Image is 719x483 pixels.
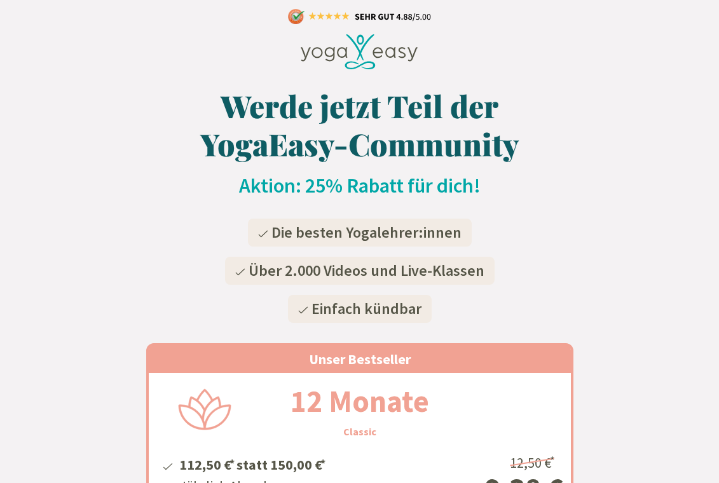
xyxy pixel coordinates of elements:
span: Unser Bestseller [309,350,411,368]
span: Die besten Yogalehrer:innen [271,222,462,242]
h2: 12 Monate [260,378,460,424]
li: 112,50 € statt 150,00 € [177,452,327,475]
span: Einfach kündbar [312,299,421,318]
span: 12,50 € [510,454,557,472]
span: Über 2.000 Videos und Live-Klassen [249,261,484,280]
h1: Werde jetzt Teil der YogaEasy-Community [146,86,573,163]
h3: Classic [343,424,376,439]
